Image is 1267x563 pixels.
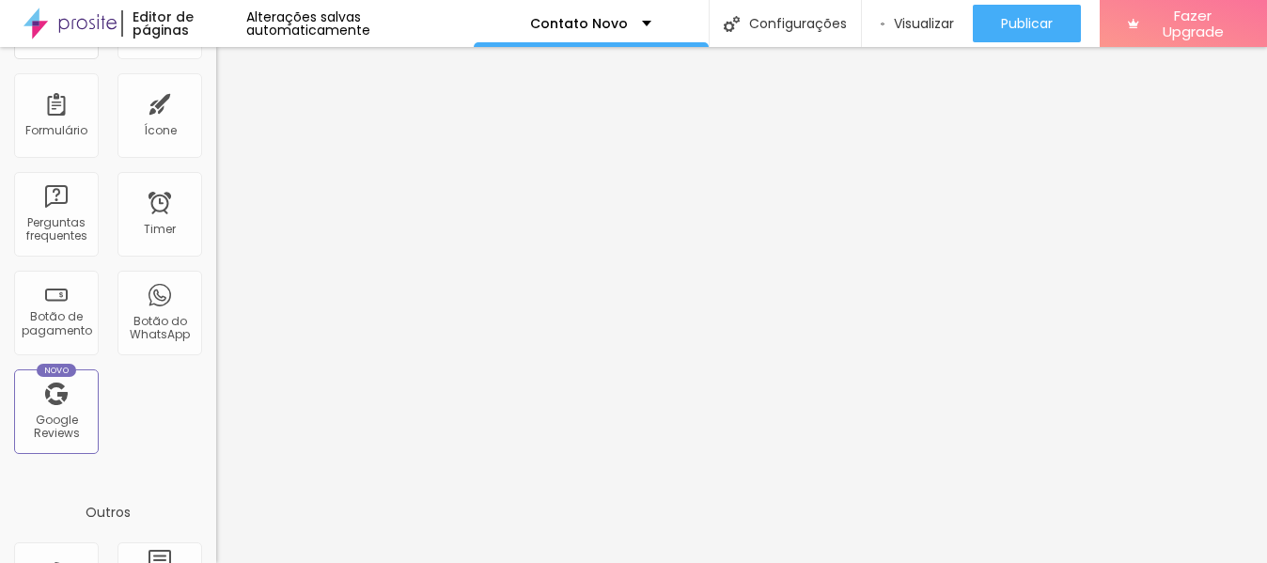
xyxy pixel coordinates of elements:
[37,364,77,377] div: Novo
[144,124,177,137] div: Ícone
[1001,16,1053,31] span: Publicar
[19,414,93,441] div: Google Reviews
[122,315,196,342] div: Botão do WhatsApp
[144,223,176,236] div: Timer
[19,310,93,337] div: Botão de pagamento
[25,124,87,137] div: Formulário
[19,216,93,243] div: Perguntas frequentes
[246,10,474,37] div: Alterações salvas automaticamente
[894,16,954,31] span: Visualizar
[121,10,246,37] div: Editor de páginas
[862,5,973,42] button: Visualizar
[1147,8,1239,40] span: Fazer Upgrade
[881,16,884,32] img: view-1.svg
[973,5,1081,42] button: Publicar
[530,17,628,30] p: Contato Novo
[724,16,740,32] img: Icone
